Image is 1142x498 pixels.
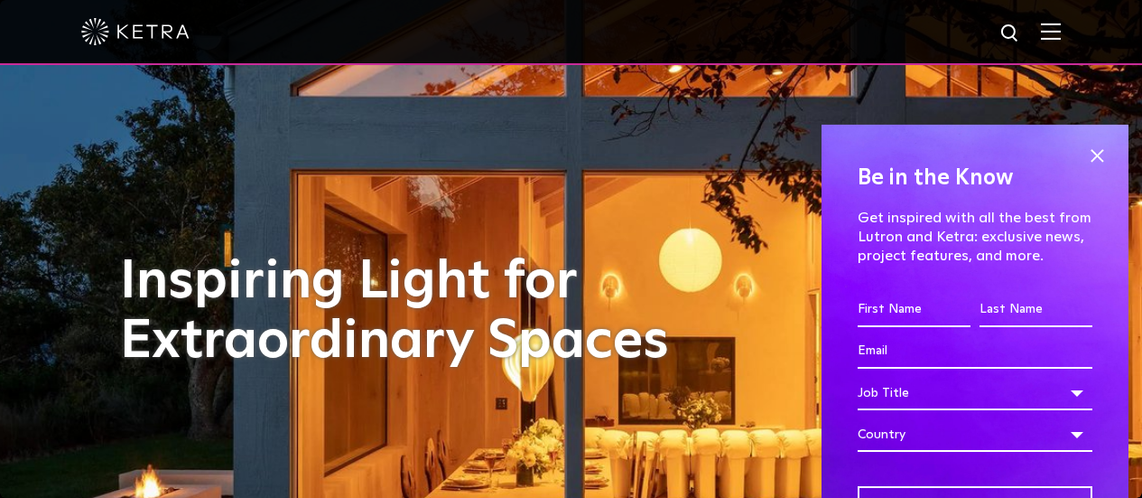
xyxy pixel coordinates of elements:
[980,293,1092,327] input: Last Name
[858,209,1092,265] p: Get inspired with all the best from Lutron and Ketra: exclusive news, project features, and more.
[120,252,707,371] h1: Inspiring Light for Extraordinary Spaces
[999,23,1022,45] img: search icon
[858,334,1092,369] input: Email
[858,376,1092,410] div: Job Title
[81,18,190,45] img: ketra-logo-2019-white
[858,293,970,327] input: First Name
[1041,23,1061,40] img: Hamburger%20Nav.svg
[858,418,1092,452] div: Country
[858,161,1092,195] h4: Be in the Know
